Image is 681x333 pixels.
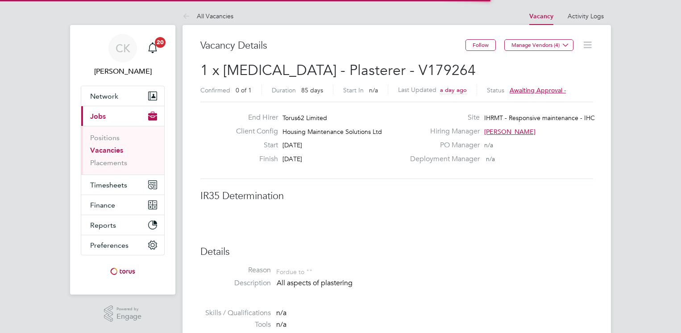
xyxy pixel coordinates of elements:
[81,126,164,175] div: Jobs
[272,86,296,94] label: Duration
[200,308,271,318] label: Skills / Qualifications
[486,155,495,163] span: n/a
[301,86,323,94] span: 85 days
[200,86,230,94] label: Confirmed
[405,127,480,136] label: Hiring Manager
[229,113,278,122] label: End Hirer
[81,66,165,77] span: Callum Kelly
[282,128,382,136] span: Housing Maintenance Solutions Ltd
[276,266,312,276] div: For due to ""
[529,12,553,20] a: Vacancy
[276,320,287,329] span: n/a
[116,42,130,54] span: CK
[81,175,164,195] button: Timesheets
[107,264,138,279] img: torus-logo-retina.png
[90,241,129,250] span: Preferences
[155,37,166,48] span: 20
[405,113,480,122] label: Site
[229,127,278,136] label: Client Config
[200,266,271,275] label: Reason
[81,215,164,235] button: Reports
[104,305,142,322] a: Powered byEngage
[81,264,165,279] a: Go to home page
[282,141,302,149] span: [DATE]
[200,62,476,79] span: 1 x [MEDICAL_DATA] - Plasterer - V179264
[504,39,573,51] button: Manage Vendors (4)
[90,112,106,121] span: Jobs
[90,181,127,189] span: Timesheets
[90,201,115,209] span: Finance
[440,86,467,94] span: a day ago
[90,158,127,167] a: Placements
[465,39,496,51] button: Follow
[200,320,271,329] label: Tools
[200,190,593,203] h3: IR35 Determination
[282,114,327,122] span: Torus62 Limited
[276,308,287,317] span: n/a
[200,39,465,52] h3: Vacancy Details
[81,86,164,106] button: Network
[90,146,123,154] a: Vacancies
[90,221,116,229] span: Reports
[484,114,595,122] span: IHRMT - Responsive maintenance - IHC
[568,12,604,20] a: Activity Logs
[70,25,175,295] nav: Main navigation
[81,106,164,126] button: Jobs
[183,12,233,20] a: All Vacancies
[81,195,164,215] button: Finance
[90,133,120,142] a: Positions
[398,86,436,94] label: Last Updated
[343,86,364,94] label: Start In
[81,34,165,77] a: CK[PERSON_NAME]
[116,313,141,321] span: Engage
[405,141,480,150] label: PO Manager
[487,86,504,94] label: Status
[405,154,480,164] label: Deployment Manager
[277,279,593,288] p: All aspects of plastering
[282,155,302,163] span: [DATE]
[484,141,493,149] span: n/a
[236,86,252,94] span: 0 of 1
[200,279,271,288] label: Description
[510,86,566,94] span: Awaiting approval -
[369,86,378,94] span: n/a
[484,128,536,136] span: [PERSON_NAME]
[81,235,164,255] button: Preferences
[229,154,278,164] label: Finish
[229,141,278,150] label: Start
[116,305,141,313] span: Powered by
[144,34,162,62] a: 20
[90,92,118,100] span: Network
[200,246,593,258] h3: Details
